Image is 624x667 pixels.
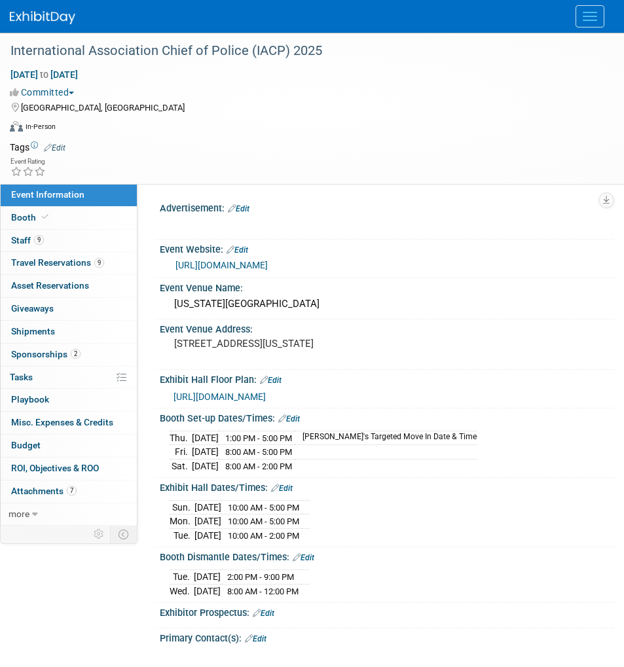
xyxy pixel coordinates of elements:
span: Misc. Expenses & Credits [11,417,113,427]
td: [PERSON_NAME]'s Targeted Move In Date & Time [295,431,477,445]
span: Sponsorships [11,349,81,359]
span: Asset Reservations [11,280,89,291]
span: [DATE] [DATE] [10,69,79,81]
span: more [9,509,29,519]
span: [GEOGRAPHIC_DATA], [GEOGRAPHIC_DATA] [21,103,185,113]
td: Personalize Event Tab Strip [88,526,111,543]
div: Exhibit Hall Floor Plan: [160,370,614,387]
div: Advertisement: [160,198,614,215]
span: 2 [71,349,81,359]
a: Travel Reservations9 [1,252,137,274]
a: Edit [260,376,282,385]
td: Sun. [170,500,194,514]
a: Edit [253,609,274,618]
span: 10:00 AM - 5:00 PM [228,516,299,526]
td: Thu. [170,431,192,445]
a: Edit [271,484,293,493]
div: International Association Chief of Police (IACP) 2025 [6,39,598,63]
div: Exhibit Hall Dates/Times: [160,478,614,495]
a: Budget [1,435,137,457]
td: [DATE] [194,500,221,514]
span: Budget [11,440,41,450]
a: Event Information [1,184,137,206]
div: Event Format [10,119,608,139]
a: Attachments7 [1,480,137,503]
div: Event Venue Name: [160,278,614,295]
a: Edit [228,204,249,213]
div: Exhibitor Prospectus: [160,603,614,620]
a: Edit [227,245,248,255]
span: 8:00 AM - 5:00 PM [225,447,292,457]
img: Format-Inperson.png [10,121,23,132]
span: 2:00 PM - 9:00 PM [227,572,294,582]
div: Event Venue Address: [160,319,614,336]
div: Event Website: [160,240,614,257]
a: Edit [278,414,300,424]
a: Edit [44,143,65,153]
td: Toggle Event Tabs [111,526,138,543]
td: Tags [10,141,65,154]
div: Booth Set-up Dates/Times: [160,408,614,425]
td: Tue. [170,569,194,584]
span: ROI, Objectives & ROO [11,463,99,473]
span: 7 [67,486,77,496]
a: Giveaways [1,298,137,320]
span: 1:00 PM - 5:00 PM [225,433,292,443]
span: 9 [34,235,44,245]
a: Asset Reservations [1,275,137,297]
span: Staff [11,235,44,245]
a: Sponsorships2 [1,344,137,366]
td: [DATE] [194,528,221,542]
span: 8:00 AM - 2:00 PM [225,461,292,471]
a: Edit [293,553,314,562]
td: Fri. [170,445,192,460]
div: In-Person [25,122,56,132]
span: 9 [94,258,104,268]
a: Staff9 [1,230,137,252]
span: Tasks [10,372,33,382]
td: [DATE] [192,431,219,445]
span: Shipments [11,326,55,336]
span: 10:00 AM - 2:00 PM [228,531,299,541]
span: Travel Reservations [11,257,104,268]
a: Playbook [1,389,137,411]
span: Booth [11,212,51,223]
a: [URL][DOMAIN_NAME] [174,391,266,402]
span: 10:00 AM - 5:00 PM [228,503,299,513]
img: ExhibitDay [10,11,75,24]
button: Menu [576,5,604,27]
span: Attachments [11,486,77,496]
div: Event Rating [10,158,46,165]
a: Shipments [1,321,137,343]
span: to [38,69,50,80]
td: [DATE] [194,584,221,598]
td: [DATE] [194,569,221,584]
a: Edit [245,634,266,643]
div: Primary Contact(s): [160,628,614,645]
span: Giveaways [11,303,54,314]
span: 8:00 AM - 12:00 PM [227,586,299,596]
a: Booth [1,207,137,229]
div: [US_STATE][GEOGRAPHIC_DATA] [170,294,604,314]
td: [DATE] [192,459,219,473]
td: Tue. [170,528,194,542]
td: Mon. [170,514,194,529]
td: [DATE] [192,445,219,460]
a: Tasks [1,367,137,389]
pre: [STREET_ADDRESS][US_STATE] [174,338,600,350]
span: Event Information [11,189,84,200]
a: ROI, Objectives & ROO [1,458,137,480]
a: more [1,503,137,526]
td: Wed. [170,584,194,598]
td: Sat. [170,459,192,473]
td: [DATE] [194,514,221,529]
div: Booth Dismantle Dates/Times: [160,547,614,564]
a: [URL][DOMAIN_NAME] [175,260,268,270]
span: Playbook [11,394,49,405]
a: Misc. Expenses & Credits [1,412,137,434]
button: Committed [10,86,79,99]
i: Booth reservation complete [42,213,48,221]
